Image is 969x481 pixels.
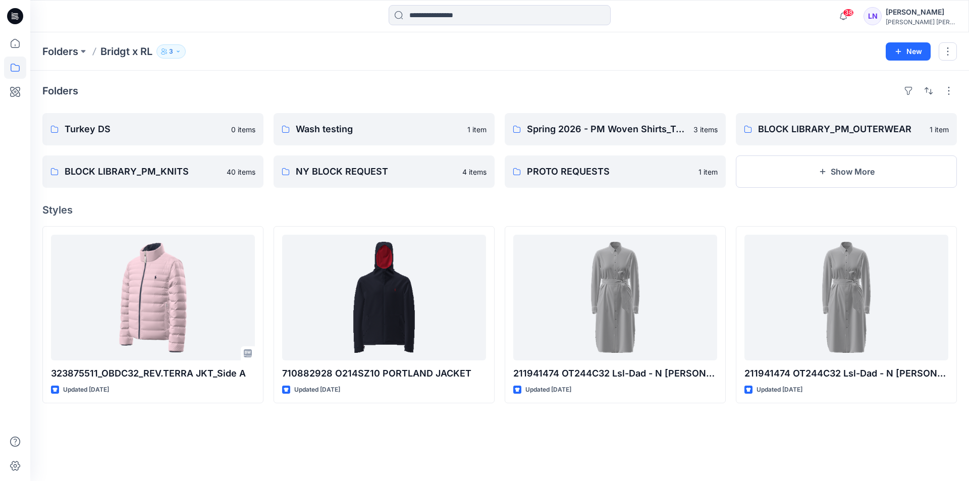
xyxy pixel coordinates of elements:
p: Updated [DATE] [63,385,109,395]
a: 710882928 O214SZ10 PORTLAND JACKET [282,235,486,360]
p: 211941474 OT244C32 Lsl-Dad - N [PERSON_NAME] DR - 14 WALE CORDUROY_600 [744,366,948,381]
a: 211941474 OT244C32 Lsl-Dad - N CORY DR - 14 WALE CORDUROY_600 [744,235,948,360]
p: 1 item [467,124,487,135]
p: Bridgt x RL [100,44,152,59]
div: [PERSON_NAME] [886,6,956,18]
p: 4 items [462,167,487,177]
button: 3 [156,44,186,59]
p: 3 items [693,124,718,135]
p: 211941474 OT244C32 Lsl-Dad - N [PERSON_NAME] DR - 14 WALE CORDUROY_600 [513,366,717,381]
p: Spring 2026 - PM Woven Shirts_Temp [527,122,687,136]
a: BLOCK LIBRARY_PM_OUTERWEAR1 item [736,113,957,145]
div: [PERSON_NAME] [PERSON_NAME] [886,18,956,26]
button: Show More [736,155,957,188]
span: 38 [843,9,854,17]
a: NY BLOCK REQUEST4 items [274,155,495,188]
p: 40 items [227,167,255,177]
p: Updated [DATE] [757,385,802,395]
p: 0 items [231,124,255,135]
a: 211941474 OT244C32 Lsl-Dad - N CORY DR - 14 WALE CORDUROY_600 [513,235,717,360]
p: 1 item [930,124,949,135]
h4: Styles [42,204,957,216]
a: Spring 2026 - PM Woven Shirts_Temp3 items [505,113,726,145]
p: 3 [169,46,173,57]
h4: Folders [42,85,78,97]
a: BLOCK LIBRARY_PM_KNITS40 items [42,155,263,188]
a: Folders [42,44,78,59]
p: BLOCK LIBRARY_PM_OUTERWEAR [758,122,924,136]
div: LN [864,7,882,25]
p: PROTO REQUESTS [527,165,692,179]
p: BLOCK LIBRARY_PM_KNITS [65,165,221,179]
a: 323875511_OBDC32_REV.TERRA JKT_Side A [51,235,255,360]
a: PROTO REQUESTS1 item [505,155,726,188]
button: New [886,42,931,61]
a: Turkey DS0 items [42,113,263,145]
p: Turkey DS [65,122,225,136]
p: 710882928 O214SZ10 PORTLAND JACKET [282,366,486,381]
p: 323875511_OBDC32_REV.TERRA JKT_Side A [51,366,255,381]
a: Wash testing1 item [274,113,495,145]
p: 1 item [698,167,718,177]
p: Updated [DATE] [294,385,340,395]
p: Wash testing [296,122,461,136]
p: NY BLOCK REQUEST [296,165,456,179]
p: Updated [DATE] [525,385,571,395]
